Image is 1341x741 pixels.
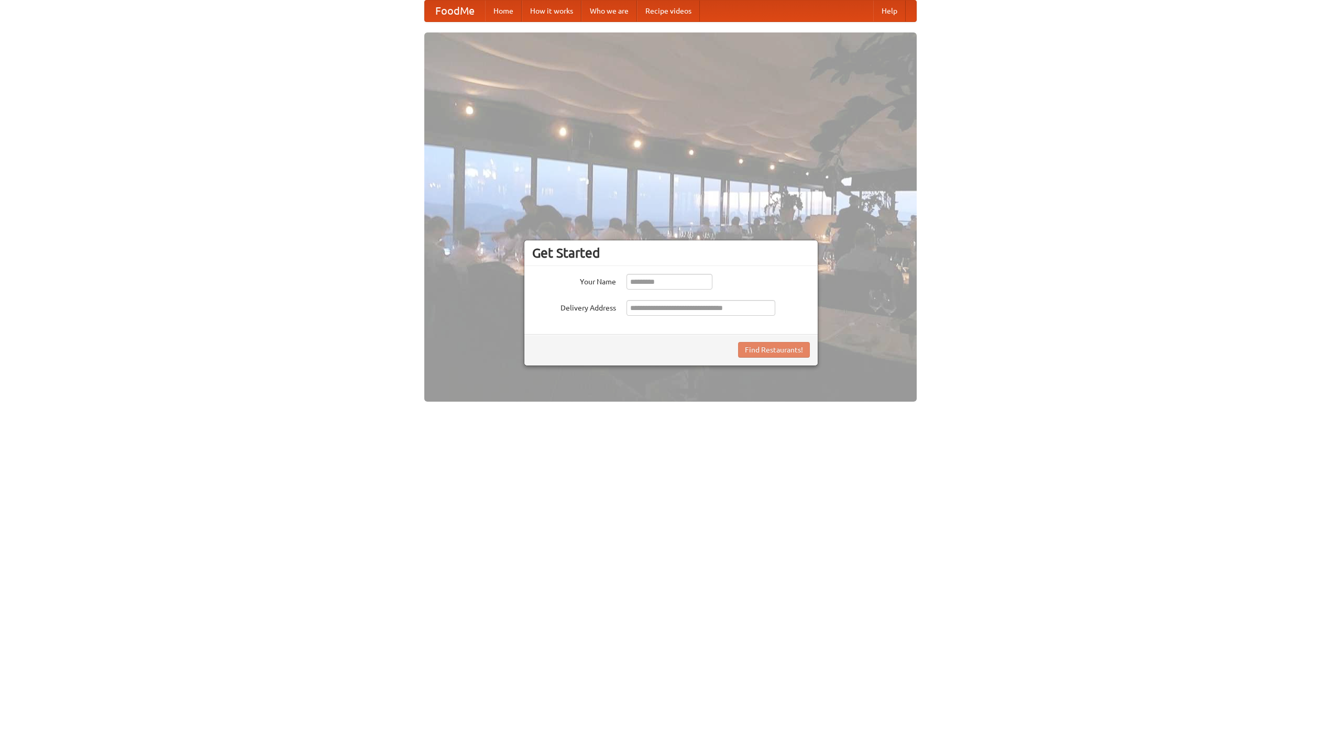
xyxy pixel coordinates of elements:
h3: Get Started [532,245,810,261]
a: How it works [522,1,581,21]
a: Home [485,1,522,21]
label: Your Name [532,274,616,287]
label: Delivery Address [532,300,616,313]
button: Find Restaurants! [738,342,810,358]
a: Help [873,1,906,21]
a: Who we are [581,1,637,21]
a: FoodMe [425,1,485,21]
a: Recipe videos [637,1,700,21]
